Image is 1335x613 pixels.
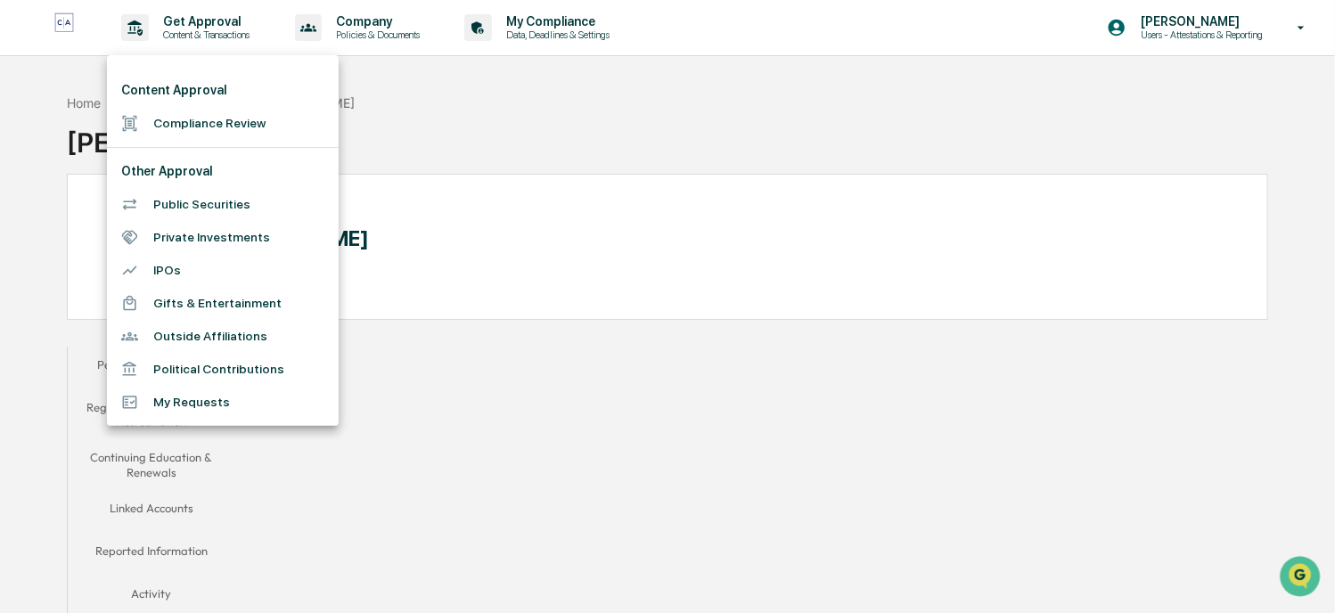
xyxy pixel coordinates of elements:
[107,320,339,353] li: Outside Affiliations
[1278,554,1326,602] iframe: Open customer support
[36,225,115,242] span: Preclearance
[107,353,339,386] li: Political Contributions
[177,302,216,315] span: Pylon
[129,226,143,241] div: 🗄️
[11,217,122,249] a: 🖐️Preclearance
[107,287,339,320] li: Gifts & Entertainment
[18,260,32,274] div: 🔎
[303,142,324,163] button: Start new chat
[18,136,50,168] img: 1746055101610-c473b297-6a78-478c-a979-82029cc54cd1
[107,107,339,140] li: Compliance Review
[107,254,339,287] li: IPOs
[61,136,292,154] div: Start new chat
[107,221,339,254] li: Private Investments
[11,251,119,283] a: 🔎Data Lookup
[107,386,339,419] li: My Requests
[107,74,339,107] li: Content Approval
[18,37,324,66] p: How can we help?
[126,301,216,315] a: Powered byPylon
[18,226,32,241] div: 🖐️
[122,217,228,249] a: 🗄️Attestations
[61,154,225,168] div: We're available if you need us!
[107,155,339,188] li: Other Approval
[107,188,339,221] li: Public Securities
[36,258,112,276] span: Data Lookup
[147,225,221,242] span: Attestations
